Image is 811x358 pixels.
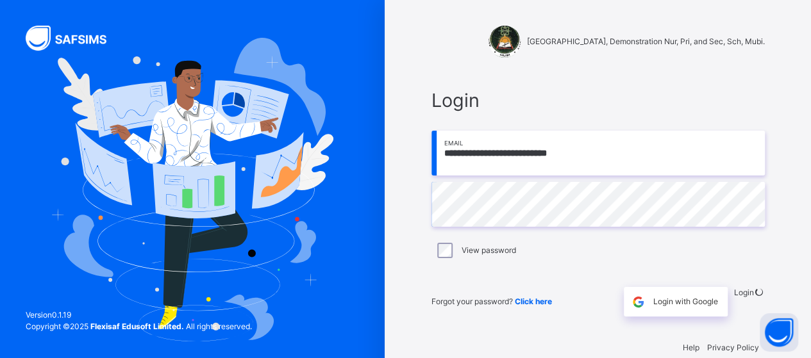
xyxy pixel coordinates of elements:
[26,309,252,321] span: Version 0.1.19
[707,343,759,352] a: Privacy Policy
[683,343,699,352] a: Help
[631,295,646,309] img: google.396cfc9801f0270233282035f929180a.svg
[527,36,765,47] span: [GEOGRAPHIC_DATA], Demonstration Nur, Pri, and Sec, Sch, Mubi.
[26,321,252,331] span: Copyright © 2025 All rights reserved.
[760,313,798,352] button: Open asap
[734,288,754,297] span: Login
[431,297,552,306] span: Forgot your password?
[26,26,122,51] img: SAFSIMS Logo
[90,321,184,331] strong: Flexisaf Edusoft Limited.
[462,245,516,256] label: View password
[515,297,552,306] a: Click here
[431,86,765,114] span: Login
[51,38,334,341] img: Hero Image
[653,296,718,307] span: Login with Google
